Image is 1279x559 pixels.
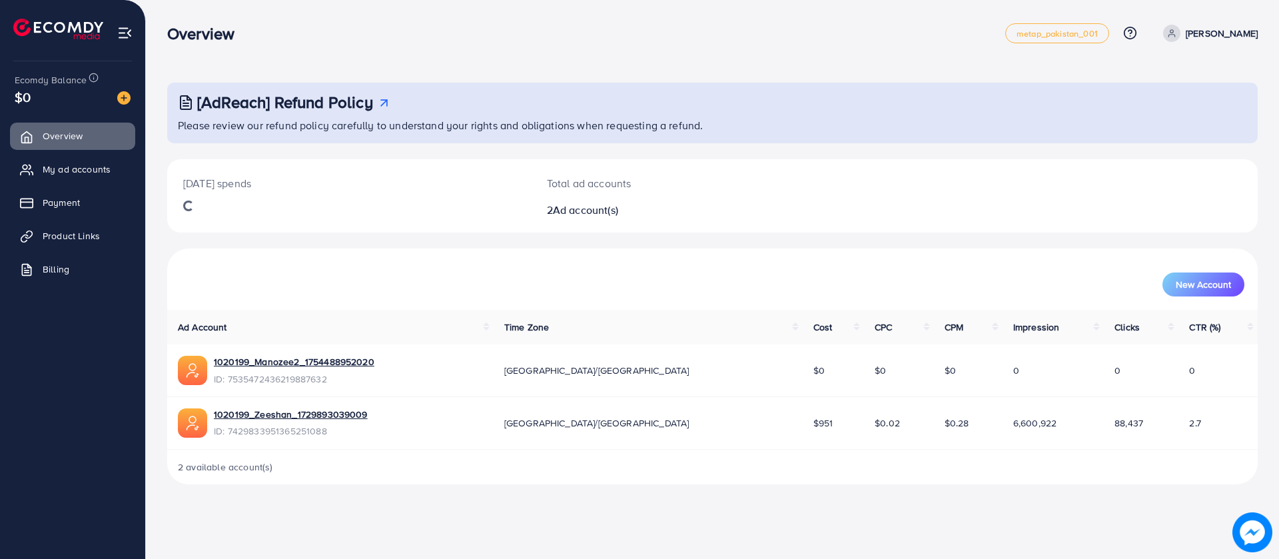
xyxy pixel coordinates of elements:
p: [PERSON_NAME] [1186,25,1258,41]
span: 6,600,922 [1013,416,1057,430]
span: CPC [875,320,892,334]
span: $0 [813,364,825,377]
span: $0 [15,87,31,107]
a: Billing [10,256,135,282]
a: Product Links [10,223,135,249]
h3: Overview [167,24,245,43]
span: 2.7 [1189,416,1200,430]
span: metap_pakistan_001 [1017,29,1098,38]
span: Billing [43,263,69,276]
span: 0 [1114,364,1120,377]
span: $951 [813,416,833,430]
span: $0.02 [875,416,900,430]
a: 1020199_Manozee2_1754488952020 [214,355,374,368]
img: image [117,91,131,105]
a: Overview [10,123,135,149]
span: $0 [945,364,956,377]
span: Overview [43,129,83,143]
img: ic-ads-acc.e4c84228.svg [178,408,207,438]
p: Total ad accounts [547,175,787,191]
h3: [AdReach] Refund Policy [197,93,373,112]
span: Ad Account [178,320,227,334]
span: [GEOGRAPHIC_DATA]/[GEOGRAPHIC_DATA] [504,416,689,430]
span: $0.28 [945,416,969,430]
span: Ad account(s) [553,203,618,217]
span: Ecomdy Balance [15,73,87,87]
p: Please review our refund policy carefully to understand your rights and obligations when requesti... [178,117,1250,133]
span: Product Links [43,229,100,243]
h2: 2 [547,204,787,217]
span: My ad accounts [43,163,111,176]
span: [GEOGRAPHIC_DATA]/[GEOGRAPHIC_DATA] [504,364,689,377]
span: 0 [1013,364,1019,377]
span: New Account [1176,280,1231,289]
span: Payment [43,196,80,209]
span: Time Zone [504,320,549,334]
span: 2 available account(s) [178,460,273,474]
span: ID: 7429833951365251088 [214,424,368,438]
span: 88,437 [1114,416,1143,430]
a: metap_pakistan_001 [1005,23,1109,43]
a: My ad accounts [10,156,135,183]
span: Cost [813,320,833,334]
img: menu [117,25,133,41]
span: CPM [945,320,963,334]
img: logo [13,19,103,39]
a: 1020199_Zeeshan_1729893039009 [214,408,368,421]
button: New Account [1162,273,1244,296]
img: ic-ads-acc.e4c84228.svg [178,356,207,385]
a: Payment [10,189,135,216]
span: 0 [1189,364,1195,377]
a: [PERSON_NAME] [1158,25,1258,42]
span: Clicks [1114,320,1140,334]
span: Impression [1013,320,1060,334]
span: $0 [875,364,886,377]
p: [DATE] spends [183,175,515,191]
span: ID: 7535472436219887632 [214,372,374,386]
img: image [1234,514,1271,551]
span: CTR (%) [1189,320,1220,334]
